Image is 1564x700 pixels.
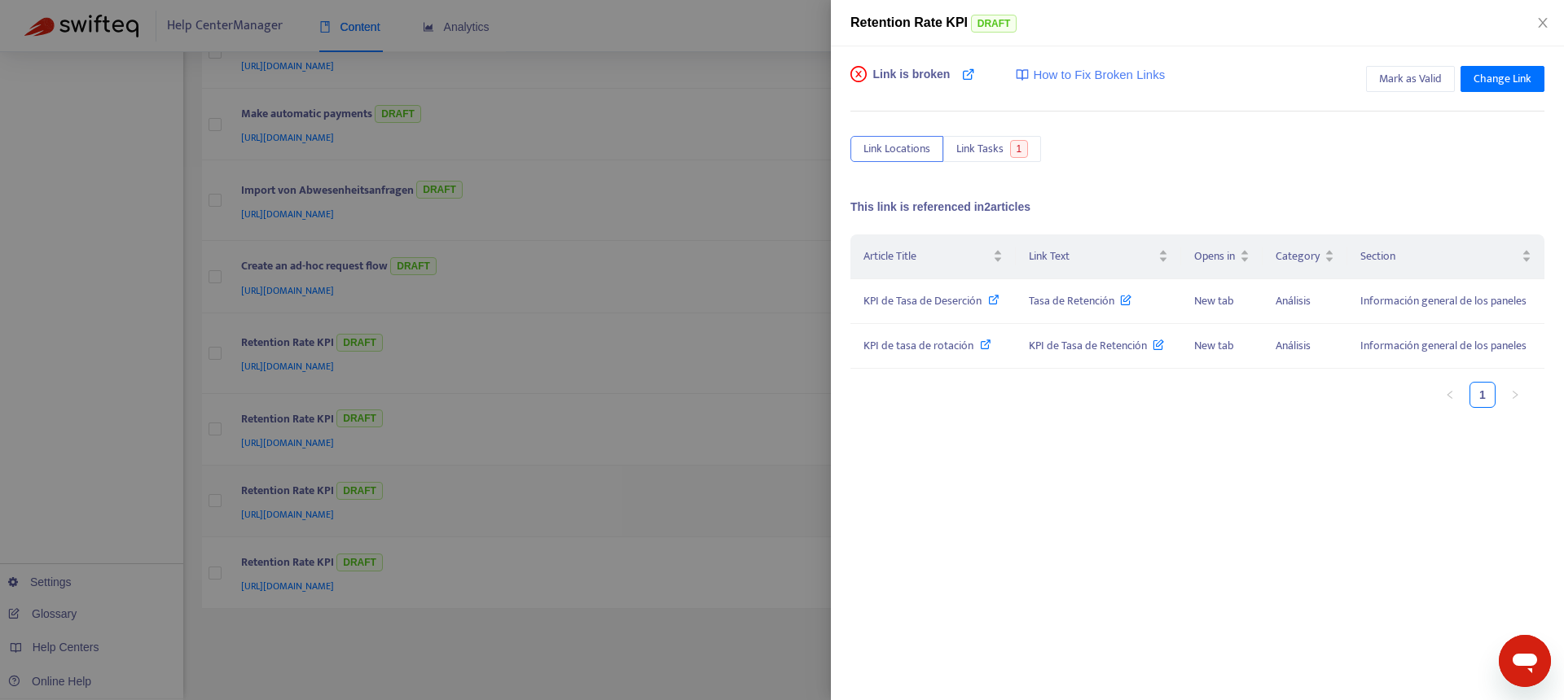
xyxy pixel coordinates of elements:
span: 1 [1010,140,1029,158]
span: close-circle [850,66,867,82]
span: This link is referenced in 2 articles [850,200,1030,213]
button: Change Link [1461,66,1544,92]
button: left [1437,382,1463,408]
span: Link Text [1029,247,1154,265]
span: Análisis [1276,336,1311,355]
span: Tasa de Retención [1029,291,1131,310]
a: 1 [1470,383,1495,407]
th: Article Title [850,234,1016,279]
button: Link Locations [850,136,943,162]
span: right [1510,390,1520,400]
span: DRAFT [971,15,1017,33]
span: Category [1276,247,1321,265]
th: Section [1347,234,1544,279]
span: Información general de los paneles [1360,336,1527,355]
span: Section [1360,247,1518,265]
span: close [1536,16,1549,29]
span: KPI de Tasa de Deserción [863,291,982,310]
img: image-link [1016,68,1029,81]
span: Link Locations [863,140,930,158]
span: Change Link [1474,70,1531,88]
th: Category [1263,234,1347,279]
span: left [1445,390,1455,400]
th: Opens in [1181,234,1263,279]
li: Next Page [1502,382,1528,408]
span: Link Tasks [956,140,1004,158]
span: Información general de los paneles [1360,291,1527,310]
button: Close [1531,15,1554,31]
span: Link is broken [873,66,951,98]
li: Previous Page [1437,382,1463,408]
span: How to Fix Broken Links [1033,66,1165,85]
span: KPI de Tasa de Retención [1029,336,1164,355]
span: Análisis [1276,291,1311,310]
button: Mark as Valid [1366,66,1455,92]
button: right [1502,382,1528,408]
li: 1 [1470,382,1496,408]
a: How to Fix Broken Links [1016,66,1165,85]
button: Link Tasks1 [943,136,1041,162]
span: Opens in [1194,247,1237,265]
th: Link Text [1016,234,1180,279]
iframe: Button to launch messaging window [1499,635,1551,687]
span: New tab [1194,291,1234,310]
span: New tab [1194,336,1234,355]
span: Article Title [863,247,990,265]
span: Mark as Valid [1379,70,1442,88]
span: Retention Rate KPI [850,15,968,29]
span: KPI de tasa de rotación [863,336,973,355]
